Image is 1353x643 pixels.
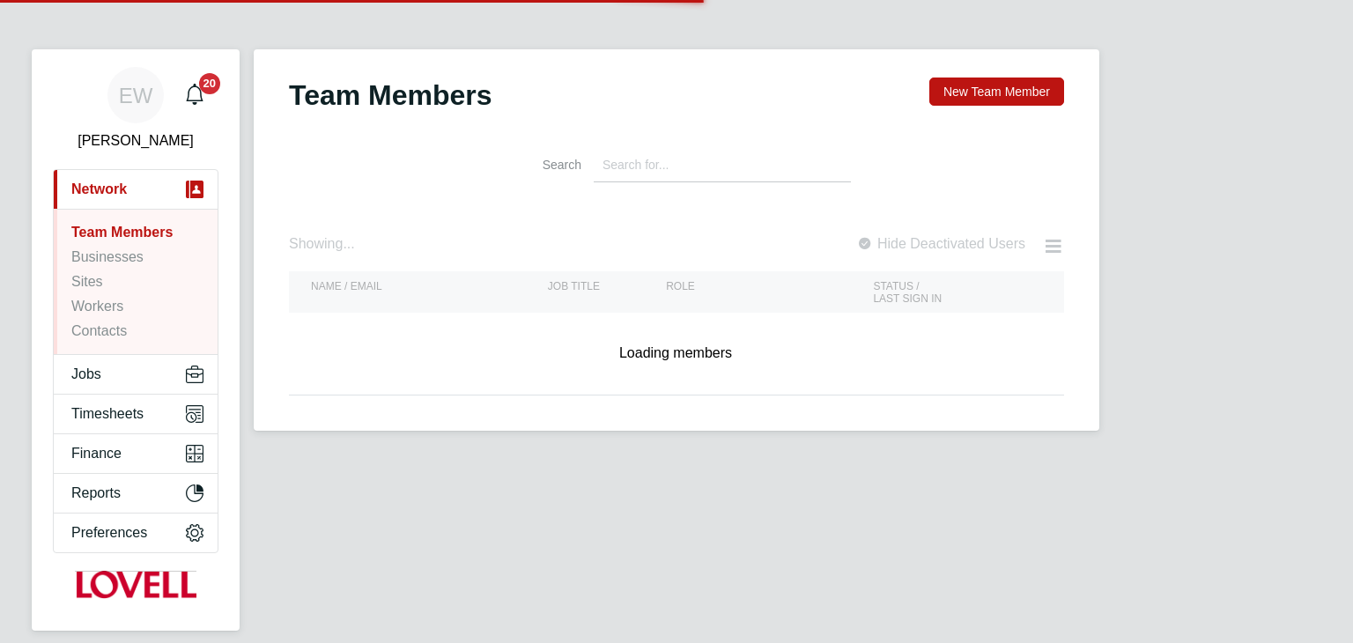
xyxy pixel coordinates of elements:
[856,236,1025,251] label: Hide Deactivated Users
[71,323,127,338] a: Contacts
[594,148,851,182] input: Search for...
[53,130,218,152] span: Emma Wells
[54,514,218,552] button: Preferences
[71,299,123,314] a: Workers
[929,78,1064,106] button: New Team Member
[289,78,492,113] h2: Team Members
[54,170,218,209] button: Network
[71,446,122,462] span: Finance
[502,157,581,173] label: Search
[71,181,127,197] span: Network
[71,525,147,541] span: Preferences
[289,235,359,254] div: Showing
[71,485,121,501] span: Reports
[71,225,173,240] a: Team Members
[71,274,103,289] a: Sites
[119,84,153,107] span: EW
[54,474,218,513] button: Reports
[71,406,144,422] span: Timesheets
[53,571,218,599] a: Go to home page
[32,49,240,631] nav: Main navigation
[75,571,196,599] img: lovell-logo-retina.png
[343,236,354,251] span: ...
[54,209,218,354] div: Network
[54,355,218,394] button: Jobs
[54,395,218,433] button: Timesheets
[54,434,218,473] button: Finance
[71,249,144,264] a: Businesses
[177,67,212,123] a: 20
[53,67,218,152] a: EW[PERSON_NAME]
[199,73,220,94] span: 20
[71,366,101,382] span: Jobs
